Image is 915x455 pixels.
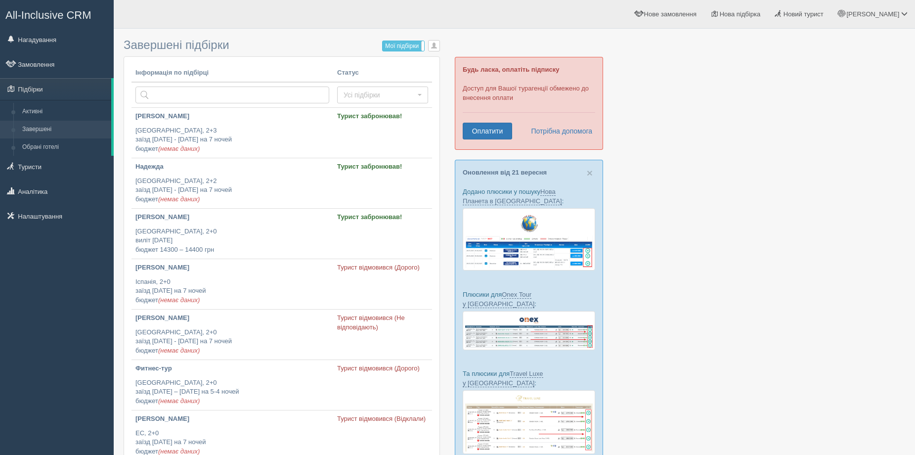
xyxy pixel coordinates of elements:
[337,314,428,332] p: Турист відмовився (Не відповідають)
[135,87,329,103] input: Пошук за країною або туристом
[131,360,333,410] a: Фитнес-тур [GEOGRAPHIC_DATA], 2+0заїзд [DATE] – [DATE] на 5-4 ночейбюджет(немає даних)
[131,259,333,309] a: [PERSON_NAME] Іспанія, 2+0заїзд [DATE] на 7 ночейбюджет(немає даних)
[383,41,424,51] label: Мої підбірки
[463,208,595,271] img: new-planet-%D0%BF%D1%96%D0%B4%D0%B1%D1%96%D1%80%D0%BA%D0%B0-%D1%81%D1%80%D0%BC-%D0%B4%D0%BB%D1%8F...
[333,64,432,82] th: Статус
[463,369,595,388] p: Та плюсики для :
[135,177,329,204] p: [GEOGRAPHIC_DATA], 2+2 заїзд [DATE] - [DATE] на 7 ночей бюджет
[784,10,824,18] span: Новий турист
[135,414,329,424] p: [PERSON_NAME]
[337,112,428,121] p: Турист забронював!
[135,162,329,172] p: Надежда
[0,0,113,28] a: All-Inclusive CRM
[131,64,333,82] th: Інформація по підбірці
[337,162,428,172] p: Турист забронював!
[158,397,200,405] span: (немає даних)
[135,314,329,323] p: [PERSON_NAME]
[846,10,899,18] span: [PERSON_NAME]
[18,103,111,121] a: Активні
[135,277,329,305] p: Іспанія, 2+0 заїзд [DATE] на 7 ночей бюджет
[463,311,595,350] img: onex-tour-proposal-crm-for-travel-agency.png
[135,378,329,406] p: [GEOGRAPHIC_DATA], 2+0 заїзд [DATE] – [DATE] на 5-4 ночей бюджет
[463,390,595,454] img: travel-luxe-%D0%BF%D0%BE%D0%B4%D0%B1%D0%BE%D1%80%D0%BA%D0%B0-%D1%81%D1%80%D0%BC-%D0%B4%D0%BB%D1%8...
[5,9,91,21] span: All-Inclusive CRM
[158,195,200,203] span: (немає даних)
[463,187,595,206] p: Додано плюсики у пошуку :
[135,364,329,373] p: Фитнес-тур
[131,108,333,158] a: [PERSON_NAME] [GEOGRAPHIC_DATA], 2+3заїзд [DATE] - [DATE] на 7 ночейбюджет(немає даних)
[644,10,697,18] span: Нове замовлення
[337,364,428,373] p: Турист відмовився (Дорого)
[18,138,111,156] a: Обрані готелі
[524,123,593,139] a: Потрібна допомога
[131,209,333,259] a: [PERSON_NAME] [GEOGRAPHIC_DATA], 2+0виліт [DATE]бюджет 14300 – 14400 грн
[135,126,329,154] p: [GEOGRAPHIC_DATA], 2+3 заїзд [DATE] - [DATE] на 7 ночей бюджет
[463,188,562,205] a: Нова Планета в [GEOGRAPHIC_DATA]
[587,168,593,178] button: Close
[455,57,603,150] div: Доступ для Вашої турагенції обмежено до внесення оплати
[135,213,329,222] p: [PERSON_NAME]
[463,169,547,176] a: Оновлення від 21 вересня
[158,347,200,354] span: (немає даних)
[463,291,534,308] a: Onex Tour у [GEOGRAPHIC_DATA]
[720,10,761,18] span: Нова підбірка
[18,121,111,138] a: Завершені
[337,213,428,222] p: Турист забронював!
[463,370,543,387] a: Travel Luxe у [GEOGRAPHIC_DATA]
[344,90,415,100] span: Усі підбірки
[135,112,329,121] p: [PERSON_NAME]
[587,167,593,179] span: ×
[463,290,595,309] p: Плюсики для :
[135,227,329,255] p: [GEOGRAPHIC_DATA], 2+0 виліт [DATE] бюджет 14300 – 14400 грн
[124,38,229,51] span: Завершені підбірки
[463,123,512,139] a: Оплатити
[337,414,428,424] p: Турист відмовився (Відклали)
[337,263,428,273] p: Турист відмовився (Дорого)
[131,158,333,208] a: Надежда [GEOGRAPHIC_DATA], 2+2заїзд [DATE] - [DATE] на 7 ночейбюджет(немає даних)
[131,310,333,360] a: [PERSON_NAME] [GEOGRAPHIC_DATA], 2+0заїзд [DATE] - [DATE] на 7 ночейбюджет(немає даних)
[337,87,428,103] button: Усі підбірки
[158,145,200,152] span: (немає даних)
[158,448,200,455] span: (немає даних)
[463,66,559,73] b: Будь ласка, оплатіть підписку
[158,296,200,304] span: (немає даних)
[135,328,329,356] p: [GEOGRAPHIC_DATA], 2+0 заїзд [DATE] - [DATE] на 7 ночей бюджет
[135,263,329,273] p: [PERSON_NAME]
